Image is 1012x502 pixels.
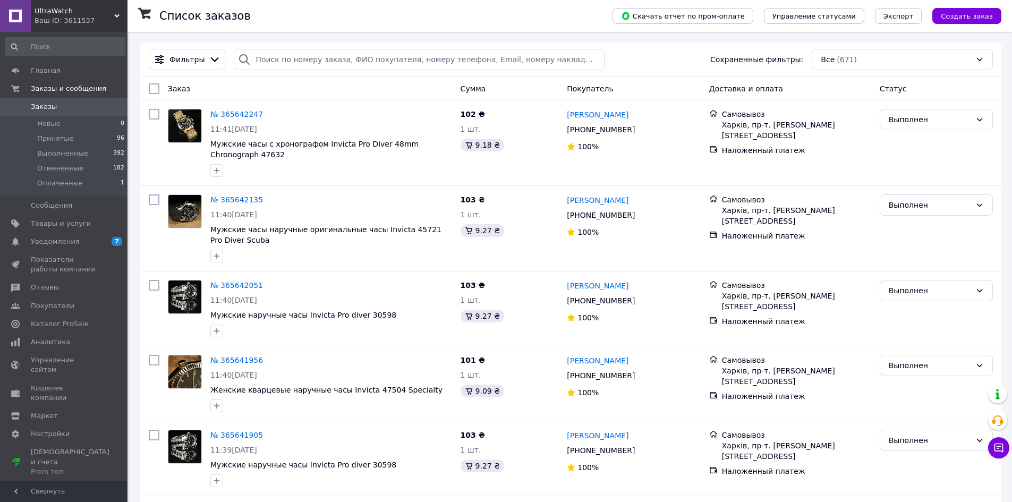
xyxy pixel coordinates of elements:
[710,54,803,65] span: Сохраненные фильтры:
[567,195,628,206] a: [PERSON_NAME]
[722,466,871,477] div: Наложенный платеж
[722,280,871,291] div: Самовывоз
[210,125,257,133] span: 11:41[DATE]
[35,6,114,16] span: UltraWatch
[722,365,871,387] div: Харків, пр-т. [PERSON_NAME][STREET_ADDRESS]
[837,55,857,64] span: (671)
[112,237,122,246] span: 7
[159,10,251,22] h1: Список заказов
[722,120,871,141] div: Харків, пр-т. [PERSON_NAME][STREET_ADDRESS]
[5,37,125,56] input: Поиск
[875,8,922,24] button: Экспорт
[234,49,604,70] input: Поиск по номеру заказа, ФИО покупателя, номеру телефона, Email, номеру накладной
[461,139,504,151] div: 9.18 ₴
[577,463,599,472] span: 100%
[37,149,88,158] span: Выполненные
[941,12,993,20] span: Создать заказ
[621,11,745,21] span: Скачать отчет по пром-оплате
[577,388,599,397] span: 100%
[461,446,481,454] span: 1 шт.
[210,371,257,379] span: 11:40[DATE]
[31,411,58,421] span: Маркет
[722,355,871,365] div: Самовывоз
[113,149,124,158] span: 392
[764,8,864,24] button: Управление статусами
[772,12,856,20] span: Управление статусами
[565,368,637,383] div: [PHONE_NUMBER]
[31,237,79,246] span: Уведомления
[31,429,70,439] span: Настройки
[168,195,201,228] img: Фото товару
[883,12,913,20] span: Экспорт
[210,281,263,290] a: № 365642051
[210,140,419,159] span: Мужские часы с хронографом Invicta Pro Diver 48mm Chronograph 47632
[613,8,753,24] button: Скачать отчет по пром-оплате
[210,431,263,439] a: № 365641905
[210,311,396,319] a: Мужские наручные часы Invicta Pro diver 30598
[31,84,106,93] span: Заказы и сообщения
[722,231,871,241] div: Наложенный платеж
[565,208,637,223] div: [PHONE_NUMBER]
[121,119,124,129] span: 0
[567,430,628,441] a: [PERSON_NAME]
[889,199,971,211] div: Выполнен
[461,210,481,219] span: 1 шт.
[722,430,871,440] div: Самовывоз
[210,446,257,454] span: 11:39[DATE]
[210,461,396,469] a: Мужские наручные часы Invicta Pro diver 30598
[210,386,443,394] a: Женские кварцевые наручные часы Invicta 47504 Specialty
[168,430,202,464] a: Фото товару
[461,84,486,93] span: Сумма
[113,164,124,173] span: 182
[722,316,871,327] div: Наложенный платеж
[461,385,504,397] div: 9.09 ₴
[461,296,481,304] span: 1 шт.
[461,195,485,204] span: 103 ₴
[31,219,91,228] span: Товары и услуги
[577,142,599,151] span: 100%
[168,355,201,388] img: Фото товару
[889,285,971,296] div: Выполнен
[37,164,83,173] span: Отмененные
[922,11,1001,20] a: Создать заказ
[889,435,971,446] div: Выполнен
[168,355,202,389] a: Фото товару
[461,460,504,472] div: 9.27 ₴
[722,109,871,120] div: Самовывоз
[722,145,871,156] div: Наложенный платеж
[168,430,201,463] img: Фото товару
[37,178,83,188] span: Оплаченные
[461,431,485,439] span: 103 ₴
[121,178,124,188] span: 1
[461,356,485,364] span: 101 ₴
[31,301,74,311] span: Покупатели
[31,201,72,210] span: Сообщения
[722,205,871,226] div: Харків, пр-т. [PERSON_NAME][STREET_ADDRESS]
[168,280,201,313] img: Фото товару
[37,119,61,129] span: Новые
[31,467,109,477] div: Prom топ
[168,109,201,142] img: Фото товару
[117,134,124,143] span: 96
[722,440,871,462] div: Харків, пр-т. [PERSON_NAME][STREET_ADDRESS]
[31,66,61,75] span: Главная
[210,356,263,364] a: № 365641956
[31,283,59,292] span: Отзывы
[210,195,263,204] a: № 365642135
[461,125,481,133] span: 1 шт.
[31,255,98,274] span: Показатели работы компании
[821,54,835,65] span: Все
[565,443,637,458] div: [PHONE_NUMBER]
[169,54,205,65] span: Фильтры
[565,122,637,137] div: [PHONE_NUMBER]
[31,355,98,375] span: Управление сайтом
[168,194,202,228] a: Фото товару
[577,228,599,236] span: 100%
[210,225,441,244] a: Мужские часы наручные оригинальные часы Invicta 45721 Pro Diver Scuba
[35,16,127,25] div: Ваш ID: 3611537
[567,109,628,120] a: [PERSON_NAME]
[168,109,202,143] a: Фото товару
